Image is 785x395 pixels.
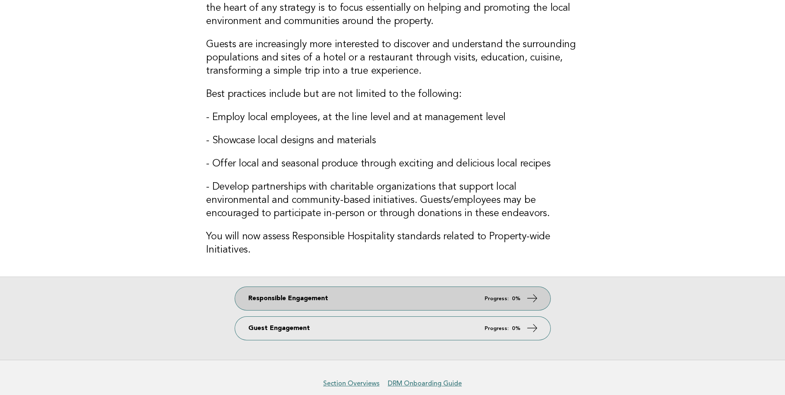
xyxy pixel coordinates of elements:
[512,296,521,301] strong: 0%
[235,287,550,310] a: Responsible Engagement Progress: 0%
[206,157,579,171] h3: - Offer local and seasonal produce through exciting and delicious local recipes
[388,379,462,388] a: DRM Onboarding Guide
[485,296,509,301] em: Progress:
[323,379,379,388] a: Section Overviews
[206,134,579,147] h3: - Showcase local designs and materials
[485,326,509,331] em: Progress:
[206,181,579,220] h3: - Develop partnerships with charitable organizations that support local environmental and communi...
[206,230,579,257] h3: You will now assess Responsible Hospitality standards related to Property-wide Initiatives.
[206,38,579,78] h3: Guests are increasingly more interested to discover and understand the surrounding populations an...
[206,88,579,101] h3: Best practices include but are not limited to the following:
[512,326,521,331] strong: 0%
[235,317,550,340] a: Guest Engagement Progress: 0%
[206,111,579,124] h3: - Employ local employees, at the line level and at management level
